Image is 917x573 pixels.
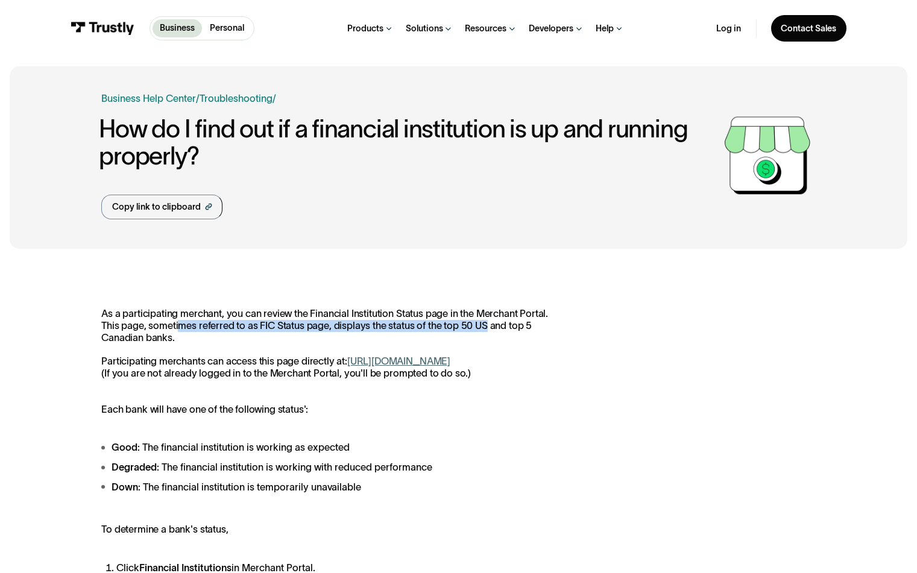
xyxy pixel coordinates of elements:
[716,23,741,34] a: Log in
[465,23,506,34] div: Resources
[406,23,443,34] div: Solutions
[101,440,561,455] li: : The financial institution is working as expected
[112,201,201,213] div: Copy link to clipboard
[781,23,836,34] div: Contact Sales
[273,91,276,106] div: /
[200,93,273,104] a: Troubleshooting
[99,116,719,170] h1: How do I find out if a financial institution is up and running properly?
[112,442,137,452] strong: Good
[101,480,561,495] li: : The financial institution is temporarily unavailable
[771,15,846,41] a: Contact Sales
[112,481,138,492] strong: Down
[112,462,157,472] strong: Degraded
[347,355,450,366] a: [URL][DOMAIN_NAME]
[196,91,200,106] div: /
[101,524,561,536] p: To determine a bank's status,
[210,22,244,34] p: Personal
[101,91,196,106] a: Business Help Center
[101,460,561,475] li: : The financial institution is working with reduced performance
[139,562,232,573] strong: Financial Institutions
[71,22,134,35] img: Trustly Logo
[202,19,251,37] a: Personal
[529,23,573,34] div: Developers
[347,23,383,34] div: Products
[101,404,561,416] p: Each bank will have one of the following status':
[101,308,561,379] p: As a participating merchant, you can review the Financial Institution Status page in the Merchant...
[160,22,195,34] p: Business
[153,19,203,37] a: Business
[596,23,614,34] div: Help
[101,195,222,220] a: Copy link to clipboard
